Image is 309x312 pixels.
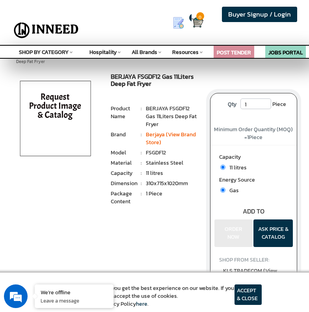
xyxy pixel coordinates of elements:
span: All Brands [132,48,157,56]
li: Model [111,149,137,157]
span: Piece [272,98,286,110]
img: Cart [192,17,203,28]
span: Resources [172,48,199,56]
li: 11 litres [146,169,198,177]
img: BERJAYA FSGDF12 Gas 11Liters Deep Fat Fryer [12,73,99,167]
li: Brand [111,131,137,139]
a: POST TENDER [217,48,251,57]
span: Buyer Signup / Login [228,9,291,19]
a: Cart 0 [192,14,195,31]
li: : [137,131,146,139]
label: Qty [224,98,240,110]
a: here [136,300,147,308]
span: 11 litres [225,163,247,172]
span: 0 [196,12,204,20]
a: JOBS PORTAL [268,48,303,57]
img: Show My Quotes [173,17,184,29]
span: 0 [189,14,197,22]
li: 310x715x1020mm [146,180,198,188]
li: : [137,149,146,157]
li: Capacity [111,169,137,177]
p: Leave a message [41,297,108,304]
li: : [137,105,146,113]
label: Energy Source [219,176,288,186]
div: We're offline [41,288,108,296]
h1: BERJAYA FSGDF12 Gas 11Liters Deep Fat Fryer [111,73,198,89]
h4: SHOP FROM SELLER: [219,257,288,263]
li: : [137,159,146,167]
span: Hospitality [89,48,117,56]
li: : [137,169,146,177]
a: Berjaya (View Brand Store) [146,130,196,147]
li: FSGDF12 [146,149,198,157]
span: Minimum Order Quantity (MOQ) = Piece [214,125,293,141]
li: 1 Piece [146,190,198,198]
div: ADD TO [210,207,297,216]
li: Dimension [111,180,137,188]
li: Stainless Steel [146,159,198,167]
li: Product Name [111,105,137,121]
li: Material [111,159,137,167]
article: ACCEPT & CLOSE [235,284,262,305]
span: KLS TRADECOM [223,267,277,283]
span: 1 [247,133,249,141]
a: Buyer Signup / Login [222,7,297,22]
li: BERJAYA FSGDF12 Gas 11Liters Deep Fat Fryer [146,105,198,128]
button: ASK PRICE & CATALOG [253,219,293,247]
img: Inneed.Market [11,20,82,40]
span: SHOP BY CATEGORY [19,48,69,56]
a: my Quotes 0 [171,14,192,32]
article: We use cookies to ensure you get the best experience on our website. If you continue on this page... [47,284,235,308]
li: Package Content [111,190,137,206]
li: : [137,190,146,198]
a: KLS TRADECOM (View Seller) [GEOGRAPHIC_DATA], [GEOGRAPHIC_DATA] Verified Seller [223,267,284,310]
label: Capacity [219,153,288,163]
span: Gas [225,186,239,195]
li: : [137,180,146,188]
